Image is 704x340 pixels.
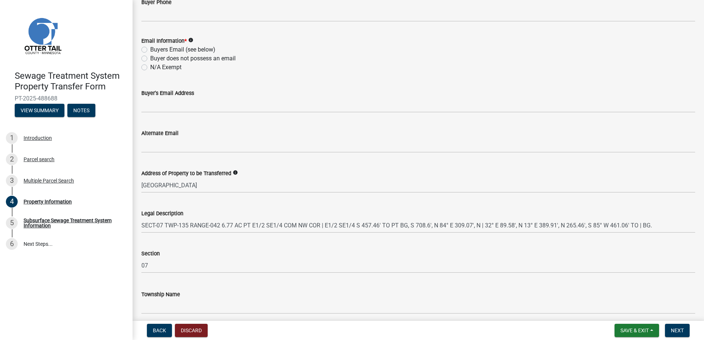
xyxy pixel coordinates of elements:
i: info [233,170,238,175]
h4: Sewage Treatment System Property Transfer Form [15,71,127,92]
span: Back [153,327,166,333]
div: Subsurface Sewage Treatment System Information [24,218,121,228]
img: Otter Tail County, Minnesota [15,8,70,63]
button: Save & Exit [615,324,659,337]
div: 3 [6,175,18,187]
label: Alternate Email [141,131,179,136]
label: Address of Property to be Transferred [141,171,231,176]
div: Property Information [24,199,72,204]
label: Township Name [141,292,180,297]
label: Buyers Email (see below) [150,45,215,54]
div: 6 [6,238,18,250]
div: Multiple Parcel Search [24,178,74,183]
span: Save & Exit [620,327,649,333]
label: Legal Description [141,211,183,216]
div: Introduction [24,135,52,141]
label: Buyer does not possess an email [150,54,236,63]
button: View Summary [15,104,64,117]
label: N/A Exempt [150,63,182,72]
button: Notes [67,104,95,117]
div: 2 [6,153,18,165]
i: info [188,38,193,43]
button: Back [147,324,172,337]
button: Discard [175,324,208,337]
div: 4 [6,196,18,208]
label: Buyer's Email Address [141,91,194,96]
wm-modal-confirm: Summary [15,108,64,114]
div: 5 [6,217,18,229]
label: Section [141,251,160,256]
wm-modal-confirm: Notes [67,108,95,114]
div: 1 [6,132,18,144]
span: Next [671,327,684,333]
span: PT-2025-488688 [15,95,118,102]
div: Parcel search [24,157,54,162]
button: Next [665,324,690,337]
label: Email Information [141,39,187,44]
